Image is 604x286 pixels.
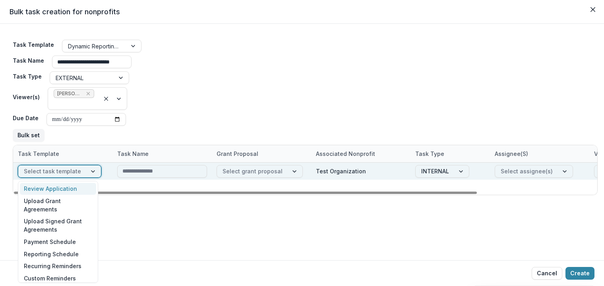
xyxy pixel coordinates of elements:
div: Grant Proposal [212,150,263,158]
div: Task Type [410,150,449,158]
div: Task Type [410,145,490,162]
button: Close [587,3,599,16]
div: Recurring Reminders [20,260,96,272]
div: Task Template [13,145,112,162]
div: Task Name [112,150,153,158]
div: Assignee(s) [490,145,589,162]
label: Task Template [13,40,54,49]
div: Grant Proposal [212,145,311,162]
div: Payment Schedule [20,236,96,248]
button: Create [565,267,594,280]
div: Clear selected options [101,94,111,104]
div: Task Template [13,150,64,158]
div: Upload Signed Grant Agreements [20,215,96,236]
div: Associated Nonprofit [311,150,380,158]
div: Test Organization [316,167,366,175]
div: Associated Nonprofit [311,145,410,162]
button: Bulk set [13,129,45,142]
div: Assignee(s) [490,150,533,158]
div: Remove Carol Nieves - cnieves@theterryfoundation.org [85,90,91,98]
div: Review Application [20,183,96,195]
label: Task Name [13,56,44,65]
label: Due Date [13,114,39,122]
span: [PERSON_NAME] - [EMAIL_ADDRESS][DOMAIN_NAME] [57,91,83,96]
div: Custom Reminders [20,272,96,284]
button: Cancel [532,267,562,280]
label: Viewer(s) [13,93,40,101]
div: Task Name [112,145,212,162]
div: Reporting Schedule [20,248,96,260]
div: Upload Grant Agreements [20,195,96,215]
label: Task Type [13,72,42,81]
